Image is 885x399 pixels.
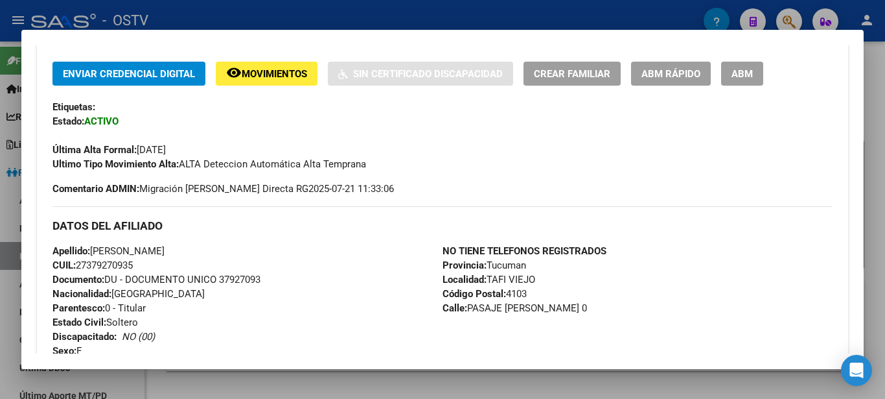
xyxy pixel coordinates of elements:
strong: CUIL: [52,260,76,271]
strong: Comentario ADMIN: [52,183,139,195]
span: 27379270935 [52,260,133,271]
button: ABM Rápido [631,62,711,86]
span: Sin Certificado Discapacidad [353,68,503,80]
strong: Provincia: [442,260,487,271]
button: ABM [721,62,763,86]
span: [DATE] [52,144,166,156]
strong: Parentesco: [52,302,105,314]
i: NO (00) [122,331,155,343]
span: 4103 [442,288,527,300]
button: Enviar Credencial Digital [52,62,205,86]
span: Crear Familiar [534,68,610,80]
button: Sin Certificado Discapacidad [328,62,513,86]
strong: Estado Civil: [52,317,106,328]
strong: Discapacitado: [52,331,117,343]
span: Movimientos [242,68,307,80]
strong: NO TIENE TELEFONOS REGISTRADOS [442,245,606,257]
span: 0 - Titular [52,302,146,314]
h3: DATOS DEL AFILIADO [52,219,833,233]
strong: Calle: [442,302,467,314]
span: ABM [731,68,753,80]
strong: Última Alta Formal: [52,144,137,156]
button: Movimientos [216,62,317,86]
span: Soltero [52,317,138,328]
span: [GEOGRAPHIC_DATA] [52,288,205,300]
button: Crear Familiar [523,62,621,86]
strong: Localidad: [442,274,487,285]
strong: ACTIVO [84,115,119,127]
strong: Sexo: [52,345,76,357]
span: Tucuman [442,260,526,271]
span: ALTA Deteccion Automática Alta Temprana [52,158,366,170]
strong: Etiquetas: [52,101,95,113]
div: Open Intercom Messenger [841,355,872,386]
strong: Estado: [52,115,84,127]
strong: Nacionalidad: [52,288,111,300]
span: [PERSON_NAME] [52,245,165,257]
span: PASAJE [PERSON_NAME] 0 [442,302,587,314]
mat-icon: remove_red_eye [226,65,242,80]
span: TAFI VIEJO [442,274,535,285]
span: Migración [PERSON_NAME] Directa RG2025-07-21 11:33:06 [52,182,394,196]
strong: Apellido: [52,245,90,257]
span: Enviar Credencial Digital [63,68,195,80]
strong: Código Postal: [442,288,506,300]
span: DU - DOCUMENTO UNICO 37927093 [52,274,260,285]
span: ABM Rápido [641,68,700,80]
span: F [52,345,82,357]
strong: Ultimo Tipo Movimiento Alta: [52,158,179,170]
strong: Documento: [52,274,104,285]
